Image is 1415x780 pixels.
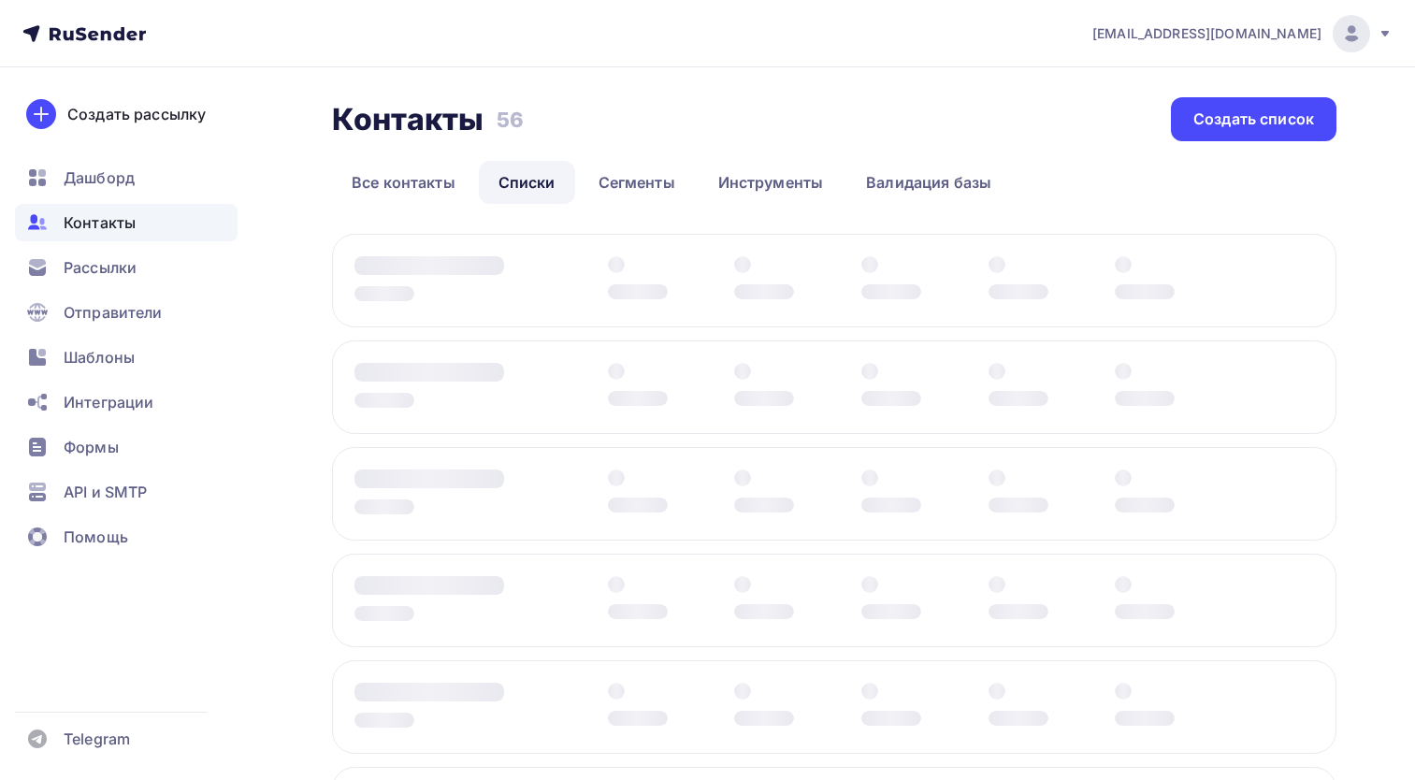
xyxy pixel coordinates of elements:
a: [EMAIL_ADDRESS][DOMAIN_NAME] [1092,15,1393,52]
a: Сегменты [579,161,695,204]
span: [EMAIL_ADDRESS][DOMAIN_NAME] [1092,24,1321,43]
a: Рассылки [15,249,238,286]
a: Формы [15,428,238,466]
span: Помощь [64,526,128,548]
span: API и SMTP [64,481,147,503]
span: Telegram [64,728,130,750]
span: Отправители [64,301,163,324]
h2: Контакты [332,101,484,138]
span: Шаблоны [64,346,135,368]
h3: 56 [497,107,524,133]
a: Контакты [15,204,238,241]
span: Рассылки [64,256,137,279]
a: Валидация базы [846,161,1011,204]
a: Дашборд [15,159,238,196]
a: Шаблоны [15,339,238,376]
div: Создать список [1193,108,1314,130]
a: Инструменты [699,161,844,204]
a: Отправители [15,294,238,331]
span: Дашборд [64,166,135,189]
span: Формы [64,436,119,458]
span: Интеграции [64,391,153,413]
span: Контакты [64,211,136,234]
a: Списки [479,161,575,204]
a: Все контакты [332,161,475,204]
div: Создать рассылку [67,103,206,125]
